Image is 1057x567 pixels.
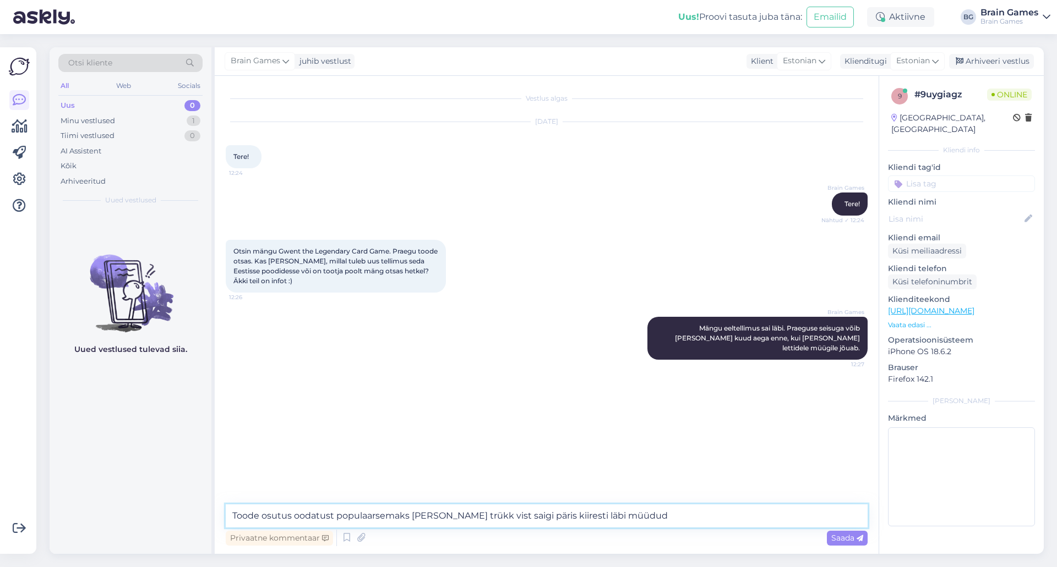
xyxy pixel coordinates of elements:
[888,162,1035,173] p: Kliendi tag'id
[980,8,1038,17] div: Brain Games
[888,306,974,316] a: [URL][DOMAIN_NAME]
[823,360,864,368] span: 12:27
[888,274,977,289] div: Küsi telefoninumbrit
[783,55,816,67] span: Estonian
[949,54,1034,69] div: Arhiveeri vestlus
[867,7,934,27] div: Aktiivne
[914,88,987,101] div: # 9uygiagz
[888,334,1035,346] p: Operatsioonisüsteem
[61,130,115,141] div: Tiimi vestlused
[898,92,902,100] span: 9
[74,344,187,355] p: Uued vestlused tulevad siia.
[50,235,211,334] img: No chats
[229,169,270,177] span: 12:24
[888,396,1035,406] div: [PERSON_NAME]
[831,533,863,543] span: Saada
[888,362,1035,373] p: Brauser
[226,93,868,103] div: Vestlus algas
[888,320,1035,330] p: Vaata edasi ...
[226,531,333,546] div: Privaatne kommentaar
[114,79,133,93] div: Web
[888,294,1035,305] p: Klienditeekond
[888,244,966,258] div: Küsi meiliaadressi
[675,324,862,352] span: Mängu eeltellimus sai läbi. Praeguse seisuga võib [PERSON_NAME] kuud aega enne, kui [PERSON_NAME]...
[233,247,439,285] span: Otsin mängu Gwent the Legendary Card Game. Praegu toode otsas. Kas [PERSON_NAME], millal tuleb uu...
[888,346,1035,357] p: iPhone OS 18.6.2
[896,55,930,67] span: Estonian
[184,130,200,141] div: 0
[844,200,860,208] span: Tere!
[888,373,1035,385] p: Firefox 142.1
[231,55,280,67] span: Brain Games
[61,146,101,157] div: AI Assistent
[889,213,1022,225] input: Lisa nimi
[888,145,1035,155] div: Kliendi info
[823,308,864,316] span: Brain Games
[61,176,106,187] div: Arhiveeritud
[821,216,864,224] span: Nähtud ✓ 12:24
[980,17,1038,26] div: Brain Games
[68,57,112,69] span: Otsi kliente
[226,117,868,126] div: [DATE]
[678,12,699,22] b: Uus!
[176,79,203,93] div: Socials
[58,79,71,93] div: All
[891,112,1013,135] div: [GEOGRAPHIC_DATA], [GEOGRAPHIC_DATA]
[823,184,864,192] span: Brain Games
[187,115,200,126] div: 1
[184,100,200,111] div: 0
[888,232,1035,244] p: Kliendi email
[295,56,351,67] div: juhib vestlust
[980,8,1050,26] a: Brain GamesBrain Games
[987,89,1032,101] span: Online
[888,412,1035,424] p: Märkmed
[105,195,156,205] span: Uued vestlused
[888,196,1035,208] p: Kliendi nimi
[233,152,249,161] span: Tere!
[229,293,270,301] span: 12:26
[961,9,976,25] div: BG
[807,7,854,27] button: Emailid
[747,56,773,67] div: Klient
[888,175,1035,192] input: Lisa tag
[888,263,1035,274] p: Kliendi telefon
[226,504,868,527] textarea: Toode osutus oodatust populaarsemaks [PERSON_NAME] trükk vist saigi päris kiiresti läbi müüdud
[61,115,115,126] div: Minu vestlused
[678,10,802,24] div: Proovi tasuta juba täna:
[840,56,887,67] div: Klienditugi
[61,161,77,172] div: Kõik
[61,100,75,111] div: Uus
[9,56,30,77] img: Askly Logo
